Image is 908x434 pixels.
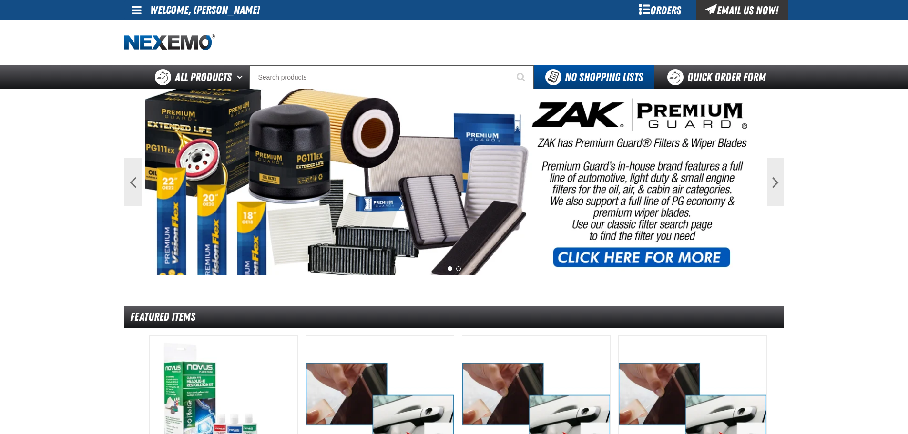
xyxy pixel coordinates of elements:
[654,65,784,89] a: Quick Order Form
[145,89,763,275] img: PG Filters & Wipers
[448,266,452,271] button: 1 of 2
[565,71,643,84] span: No Shopping Lists
[124,306,784,328] div: Featured Items
[124,34,215,51] img: Nexemo logo
[175,69,232,86] span: All Products
[124,158,142,206] button: Previous
[456,266,461,271] button: 2 of 2
[234,65,249,89] button: Open All Products pages
[767,158,784,206] button: Next
[510,65,534,89] button: Start Searching
[249,65,534,89] input: Search
[534,65,654,89] button: You do not have available Shopping Lists. Open to Create a New List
